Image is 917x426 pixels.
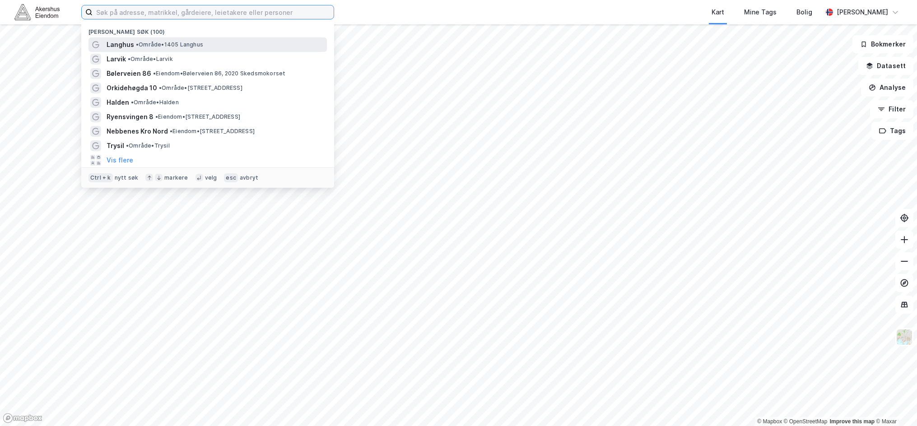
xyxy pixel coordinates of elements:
a: Mapbox homepage [3,413,42,423]
span: Nebbenes Kro Nord [107,126,168,137]
span: • [128,56,130,62]
div: Bolig [796,7,812,18]
a: Improve this map [830,418,875,425]
span: Område • [STREET_ADDRESS] [159,84,242,92]
span: • [136,41,139,48]
img: Z [896,329,913,346]
span: • [153,70,156,77]
input: Søk på adresse, matrikkel, gårdeiere, leietakere eller personer [93,5,334,19]
span: • [159,84,162,91]
a: OpenStreetMap [784,418,828,425]
button: Tags [871,122,913,140]
div: esc [224,173,238,182]
span: Område • 1405 Langhus [136,41,203,48]
div: Mine Tags [744,7,777,18]
span: Trysil [107,140,124,151]
div: Kontrollprogram for chat [872,383,917,426]
span: Område • Halden [131,99,179,106]
iframe: Chat Widget [872,383,917,426]
span: • [170,128,172,134]
img: akershus-eiendom-logo.9091f326c980b4bce74ccdd9f866810c.svg [14,4,60,20]
span: Halden [107,97,129,108]
div: [PERSON_NAME] søk (100) [81,21,334,37]
span: • [126,142,129,149]
button: Datasett [858,57,913,75]
button: Bokmerker [852,35,913,53]
div: Kart [712,7,724,18]
span: • [155,113,158,120]
div: markere [164,174,188,181]
span: Eiendom • [STREET_ADDRESS] [170,128,255,135]
span: Ryensvingen 8 [107,111,154,122]
span: Larvik [107,54,126,65]
div: velg [205,174,217,181]
span: Eiendom • [STREET_ADDRESS] [155,113,240,120]
div: avbryt [240,174,258,181]
div: nytt søk [115,174,139,181]
button: Filter [870,100,913,118]
button: Vis flere [107,155,133,166]
span: Eiendom • Bølerveien 86, 2020 Skedsmokorset [153,70,285,77]
span: Område • Trysil [126,142,170,149]
span: Bølerveien 86 [107,68,151,79]
div: Ctrl + k [88,173,113,182]
span: Langhus [107,39,134,50]
span: • [131,99,134,106]
div: [PERSON_NAME] [837,7,888,18]
button: Analyse [861,79,913,97]
span: Område • Larvik [128,56,173,63]
a: Mapbox [757,418,782,425]
span: Orkidehøgda 10 [107,83,157,93]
